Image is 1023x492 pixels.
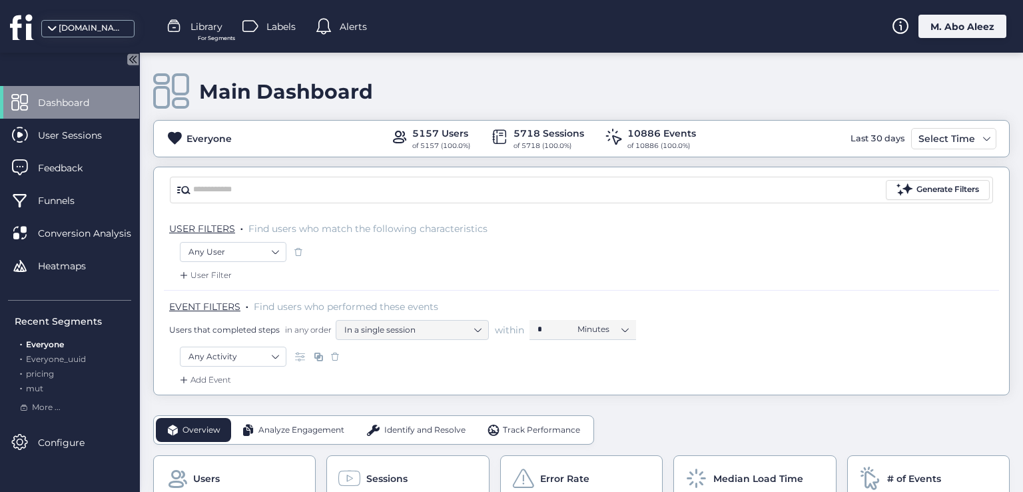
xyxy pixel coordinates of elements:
[26,369,54,379] span: pricing
[495,323,524,337] span: within
[20,366,22,379] span: .
[169,324,280,335] span: Users that completed steps
[513,141,584,151] div: of 5718 (100.0%)
[847,128,908,149] div: Last 30 days
[32,401,61,414] span: More ...
[887,471,941,486] span: # of Events
[15,314,131,329] div: Recent Segments
[38,128,122,143] span: User Sessions
[246,298,248,311] span: .
[38,95,109,110] span: Dashboard
[186,131,232,146] div: Everyone
[344,320,480,340] nz-select-item: In a single session
[916,183,979,196] div: Generate Filters
[713,471,803,486] span: Median Load Time
[412,126,470,141] div: 5157 Users
[199,79,373,104] div: Main Dashboard
[188,242,278,262] nz-select-item: Any User
[366,471,408,486] span: Sessions
[886,180,990,200] button: Generate Filters
[340,19,367,34] span: Alerts
[627,126,696,141] div: 10886 Events
[20,381,22,393] span: .
[627,141,696,151] div: of 10886 (100.0%)
[38,193,95,208] span: Funnels
[59,22,125,35] div: [DOMAIN_NAME]
[918,15,1006,38] div: M. Abo Aleez
[38,259,106,273] span: Heatmaps
[182,424,220,437] span: Overview
[577,319,628,339] nz-select-item: Minutes
[282,324,332,335] span: in any order
[26,383,43,393] span: mut
[26,339,64,349] span: Everyone
[38,435,105,450] span: Configure
[169,223,235,235] span: USER FILTERS
[254,301,438,313] span: Find users who performed these events
[258,424,344,437] span: Analyze Engagement
[240,220,243,233] span: .
[503,424,580,437] span: Track Performance
[26,354,86,364] span: Everyone_uuid
[513,126,584,141] div: 5718 Sessions
[38,226,151,241] span: Conversion Analysis
[177,373,231,387] div: Add Event
[193,471,220,486] span: Users
[20,337,22,349] span: .
[188,347,278,367] nz-select-item: Any Activity
[266,19,296,34] span: Labels
[412,141,470,151] div: of 5157 (100.0%)
[169,301,240,313] span: EVENT FILTERS
[198,34,235,43] span: For Segments
[20,351,22,364] span: .
[38,161,103,175] span: Feedback
[190,19,222,34] span: Library
[384,424,466,437] span: Identify and Resolve
[915,131,978,147] div: Select Time
[540,471,589,486] span: Error Rate
[248,223,488,235] span: Find users who match the following characteristics
[177,269,232,282] div: User Filter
